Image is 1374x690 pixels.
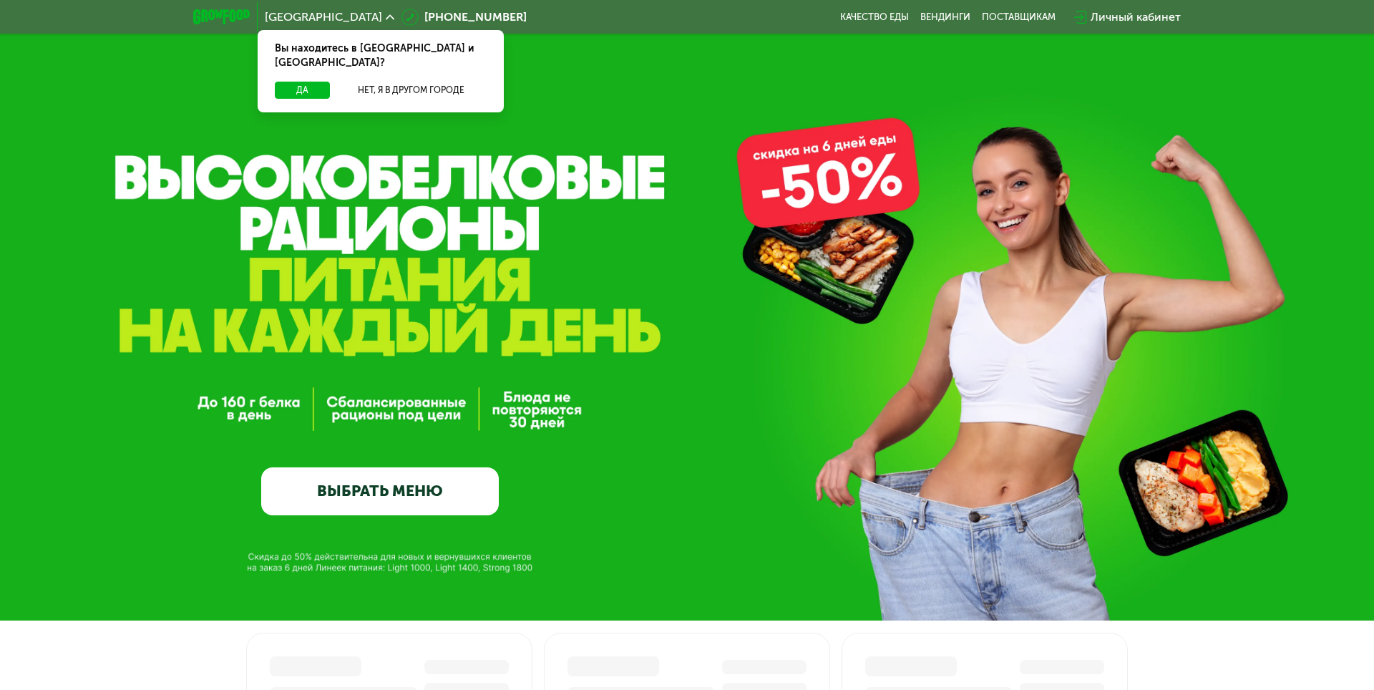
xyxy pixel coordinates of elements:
[982,11,1056,23] div: поставщикам
[840,11,909,23] a: Качество еды
[336,82,487,99] button: Нет, я в другом городе
[275,82,330,99] button: Да
[258,30,504,82] div: Вы находитесь в [GEOGRAPHIC_DATA] и [GEOGRAPHIC_DATA]?
[1091,9,1181,26] div: Личный кабинет
[401,9,527,26] a: [PHONE_NUMBER]
[265,11,382,23] span: [GEOGRAPHIC_DATA]
[261,467,499,515] a: ВЫБРАТЬ МЕНЮ
[920,11,970,23] a: Вендинги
